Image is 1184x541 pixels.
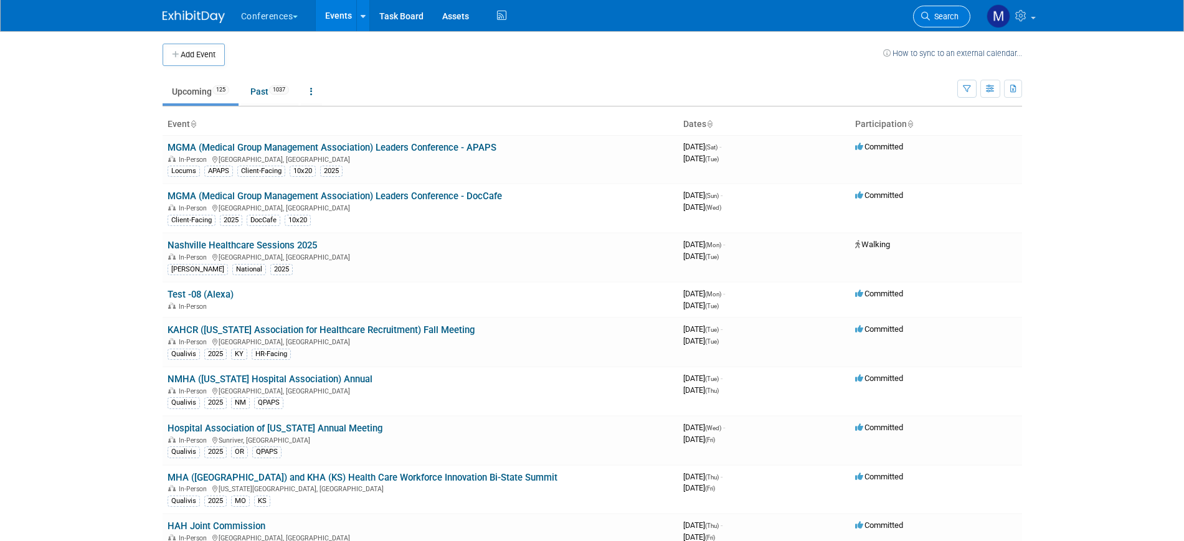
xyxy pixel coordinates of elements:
span: (Tue) [705,253,719,260]
span: (Thu) [705,474,719,481]
div: 2025 [220,215,242,226]
span: Committed [855,520,903,530]
span: - [723,289,725,298]
span: - [719,142,721,151]
span: In-Person [179,485,211,493]
span: (Fri) [705,485,715,492]
span: In-Person [179,156,211,164]
img: ExhibitDay [163,11,225,23]
span: [DATE] [683,324,722,334]
span: (Tue) [705,156,719,162]
span: In-Person [179,253,211,261]
span: [DATE] [683,142,721,151]
div: Qualivis [168,496,200,507]
span: Search [930,12,959,21]
div: [US_STATE][GEOGRAPHIC_DATA], [GEOGRAPHIC_DATA] [168,483,673,493]
div: 2025 [320,166,343,177]
div: [PERSON_NAME] [168,264,228,275]
img: In-Person Event [168,387,176,393]
div: NM [231,397,250,408]
span: [DATE] [683,385,719,395]
span: (Sun) [705,192,719,199]
div: APAPS [204,166,233,177]
span: [DATE] [683,191,722,200]
a: Sort by Participation Type [907,119,913,129]
img: In-Person Event [168,485,176,491]
span: - [721,191,722,200]
div: QPAPS [252,446,282,458]
div: KY [231,349,247,360]
span: Committed [855,472,903,481]
a: MHA ([GEOGRAPHIC_DATA]) and KHA (KS) Health Care Workforce Innovation Bi-State Summit [168,472,557,483]
span: In-Person [179,204,211,212]
div: 2025 [204,496,227,507]
span: [DATE] [683,520,722,530]
span: - [721,324,722,334]
div: 2025 [270,264,293,275]
span: [DATE] [683,252,719,261]
a: Hospital Association of [US_STATE] Annual Meeting [168,423,382,434]
button: Add Event [163,44,225,66]
div: 2025 [204,349,227,360]
a: Sort by Event Name [190,119,196,129]
div: 2025 [204,446,227,458]
a: Test -08 (Alexa) [168,289,234,300]
div: Client-Facing [237,166,285,177]
img: In-Person Event [168,338,176,344]
span: Committed [855,289,903,298]
div: 10x20 [285,215,311,226]
a: HAH Joint Commission [168,520,265,532]
span: [DATE] [683,435,715,444]
div: National [232,264,266,275]
span: - [723,240,725,249]
div: DocCafe [247,215,280,226]
th: Participation [850,114,1022,135]
th: Dates [678,114,850,135]
img: Marygrace LeGros [987,4,1010,28]
div: Qualivis [168,349,200,360]
img: In-Person Event [168,156,176,162]
img: In-Person Event [168,303,176,309]
a: Past1037 [241,80,298,103]
div: Sunriver, [GEOGRAPHIC_DATA] [168,435,673,445]
div: [GEOGRAPHIC_DATA], [GEOGRAPHIC_DATA] [168,385,673,395]
span: [DATE] [683,472,722,481]
a: Nashville Healthcare Sessions 2025 [168,240,317,251]
span: (Wed) [705,204,721,211]
span: - [723,423,725,432]
a: Sort by Start Date [706,119,713,129]
span: Committed [855,423,903,432]
span: (Fri) [705,534,715,541]
div: [GEOGRAPHIC_DATA], [GEOGRAPHIC_DATA] [168,336,673,346]
a: Upcoming125 [163,80,239,103]
span: (Wed) [705,425,721,431]
span: Committed [855,374,903,383]
span: [DATE] [683,423,725,432]
a: NMHA ([US_STATE] Hospital Association) Annual [168,374,372,385]
img: In-Person Event [168,204,176,210]
span: (Mon) [705,242,721,248]
span: [DATE] [683,289,725,298]
div: [GEOGRAPHIC_DATA], [GEOGRAPHIC_DATA] [168,154,673,164]
img: In-Person Event [168,253,176,260]
span: - [721,374,722,383]
span: In-Person [179,387,211,395]
a: MGMA (Medical Group Management Association) Leaders Conference - DocCafe [168,191,502,202]
div: HR-Facing [252,349,291,360]
span: (Tue) [705,303,719,309]
span: Committed [855,324,903,334]
div: OR [231,446,248,458]
span: 1037 [269,85,289,95]
a: How to sync to an external calendar... [883,49,1022,58]
span: [DATE] [683,374,722,383]
a: Search [913,6,970,27]
span: [DATE] [683,202,721,212]
span: [DATE] [683,336,719,346]
span: [DATE] [683,483,715,492]
span: Committed [855,191,903,200]
th: Event [163,114,678,135]
div: Client-Facing [168,215,215,226]
div: 10x20 [290,166,316,177]
a: MGMA (Medical Group Management Association) Leaders Conference - APAPS [168,142,496,153]
div: MO [231,496,250,507]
